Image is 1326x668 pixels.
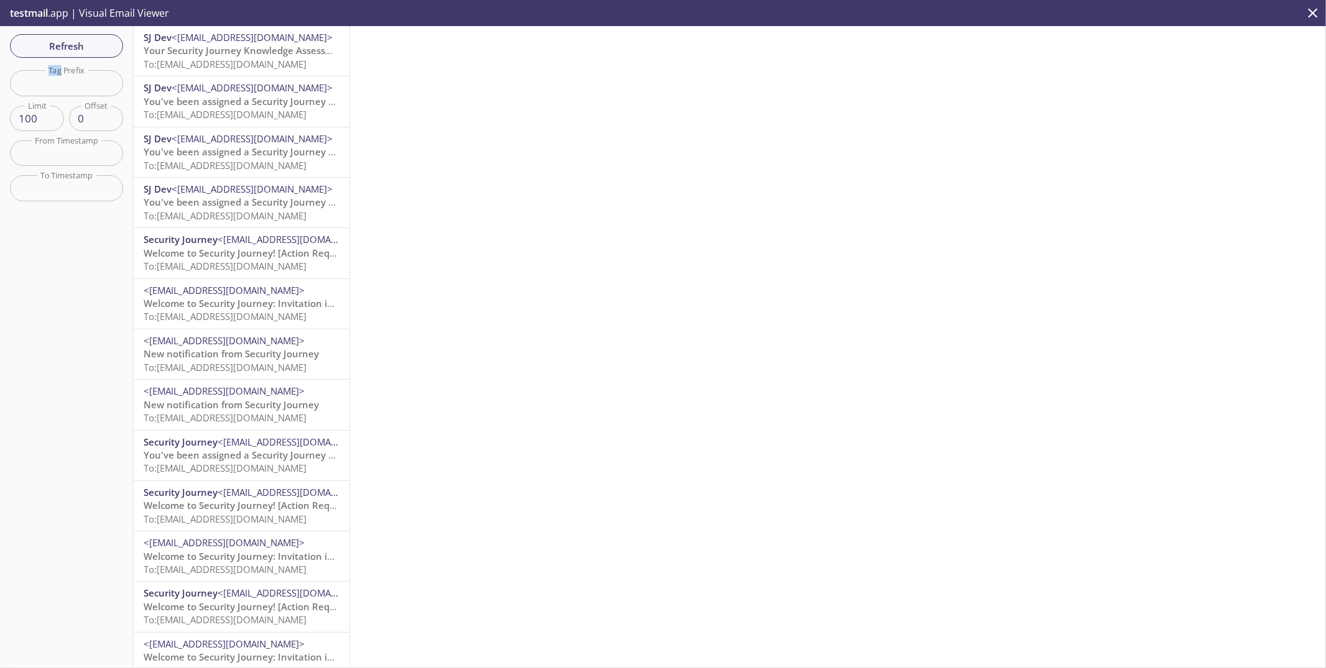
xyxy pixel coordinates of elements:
div: <[EMAIL_ADDRESS][DOMAIN_NAME]>Welcome to Security Journey: Invitation instructionsTo:[EMAIL_ADDRE... [134,531,349,581]
span: Security Journey [144,436,218,448]
span: <[EMAIL_ADDRESS][DOMAIN_NAME]> [172,31,333,43]
span: You've been assigned a Security Journey Knowledge Assessment [144,145,434,158]
div: <[EMAIL_ADDRESS][DOMAIN_NAME]>Welcome to Security Journey: Invitation instructionsTo:[EMAIL_ADDRE... [134,279,349,329]
span: Security Journey [144,233,218,245]
span: To: [EMAIL_ADDRESS][DOMAIN_NAME] [144,159,306,172]
span: testmail [10,6,48,20]
span: SJ Dev [144,183,172,195]
span: To: [EMAIL_ADDRESS][DOMAIN_NAME] [144,108,306,121]
span: Welcome to Security Journey! [Action Required] [144,247,356,259]
span: To: [EMAIL_ADDRESS][DOMAIN_NAME] [144,260,306,272]
div: Security Journey<[EMAIL_ADDRESS][DOMAIN_NAME]>You've been assigned a Security Journey Knowledge A... [134,431,349,480]
span: Welcome to Security Journey! [Action Required] [144,499,356,511]
span: To: [EMAIL_ADDRESS][DOMAIN_NAME] [144,209,306,222]
div: <[EMAIL_ADDRESS][DOMAIN_NAME]>New notification from Security JourneyTo:[EMAIL_ADDRESS][DOMAIN_NAME] [134,380,349,429]
span: Welcome to Security Journey! [Action Required] [144,600,356,613]
span: Welcome to Security Journey: Invitation instructions [144,550,378,562]
div: Security Journey<[EMAIL_ADDRESS][DOMAIN_NAME]>Welcome to Security Journey! [Action Required]To:[E... [134,228,349,278]
div: SJ Dev<[EMAIL_ADDRESS][DOMAIN_NAME]>You've been assigned a Security Journey Knowledge AssessmentT... [134,76,349,126]
span: To: [EMAIL_ADDRESS][DOMAIN_NAME] [144,563,306,575]
span: New notification from Security Journey [144,398,319,411]
span: You've been assigned a Security Journey Knowledge Assessment [144,95,434,108]
button: Refresh [10,34,123,58]
span: <[EMAIL_ADDRESS][DOMAIN_NAME]> [218,436,379,448]
span: <[EMAIL_ADDRESS][DOMAIN_NAME]> [172,132,333,145]
span: <[EMAIL_ADDRESS][DOMAIN_NAME]> [172,81,333,94]
span: Your Security Journey Knowledge Assessment is Waiting [144,44,395,57]
span: <[EMAIL_ADDRESS][DOMAIN_NAME]> [144,385,305,397]
span: Refresh [20,38,113,54]
span: SJ Dev [144,31,172,43]
span: <[EMAIL_ADDRESS][DOMAIN_NAME]> [218,486,379,498]
span: <[EMAIL_ADDRESS][DOMAIN_NAME]> [218,233,379,245]
span: <[EMAIL_ADDRESS][DOMAIN_NAME]> [144,536,305,549]
span: <[EMAIL_ADDRESS][DOMAIN_NAME]> [144,334,305,347]
div: SJ Dev<[EMAIL_ADDRESS][DOMAIN_NAME]>You've been assigned a Security Journey Knowledge AssessmentT... [134,178,349,227]
div: <[EMAIL_ADDRESS][DOMAIN_NAME]>New notification from Security JourneyTo:[EMAIL_ADDRESS][DOMAIN_NAME] [134,329,349,379]
span: Welcome to Security Journey: Invitation instructions [144,651,378,663]
span: To: [EMAIL_ADDRESS][DOMAIN_NAME] [144,462,306,474]
span: Security Journey [144,587,218,599]
div: SJ Dev<[EMAIL_ADDRESS][DOMAIN_NAME]>You've been assigned a Security Journey Knowledge AssessmentT... [134,127,349,177]
span: You've been assigned a Security Journey Knowledge Assessment [144,449,434,461]
span: <[EMAIL_ADDRESS][DOMAIN_NAME]> [218,587,379,599]
span: To: [EMAIL_ADDRESS][DOMAIN_NAME] [144,411,306,424]
span: You've been assigned a Security Journey Knowledge Assessment [144,196,434,208]
div: Security Journey<[EMAIL_ADDRESS][DOMAIN_NAME]>Welcome to Security Journey! [Action Required]To:[E... [134,481,349,531]
span: New notification from Security Journey [144,347,319,360]
span: To: [EMAIL_ADDRESS][DOMAIN_NAME] [144,310,306,323]
span: To: [EMAIL_ADDRESS][DOMAIN_NAME] [144,58,306,70]
span: To: [EMAIL_ADDRESS][DOMAIN_NAME] [144,361,306,373]
span: SJ Dev [144,81,172,94]
span: Security Journey [144,486,218,498]
div: Security Journey<[EMAIL_ADDRESS][DOMAIN_NAME]>Welcome to Security Journey! [Action Required]To:[E... [134,582,349,631]
span: To: [EMAIL_ADDRESS][DOMAIN_NAME] [144,613,306,626]
span: <[EMAIL_ADDRESS][DOMAIN_NAME]> [144,284,305,296]
span: <[EMAIL_ADDRESS][DOMAIN_NAME]> [144,638,305,650]
span: To: [EMAIL_ADDRESS][DOMAIN_NAME] [144,513,306,525]
span: <[EMAIL_ADDRESS][DOMAIN_NAME]> [172,183,333,195]
div: SJ Dev<[EMAIL_ADDRESS][DOMAIN_NAME]>Your Security Journey Knowledge Assessment is WaitingTo:[EMAI... [134,26,349,76]
span: SJ Dev [144,132,172,145]
span: Welcome to Security Journey: Invitation instructions [144,297,378,309]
